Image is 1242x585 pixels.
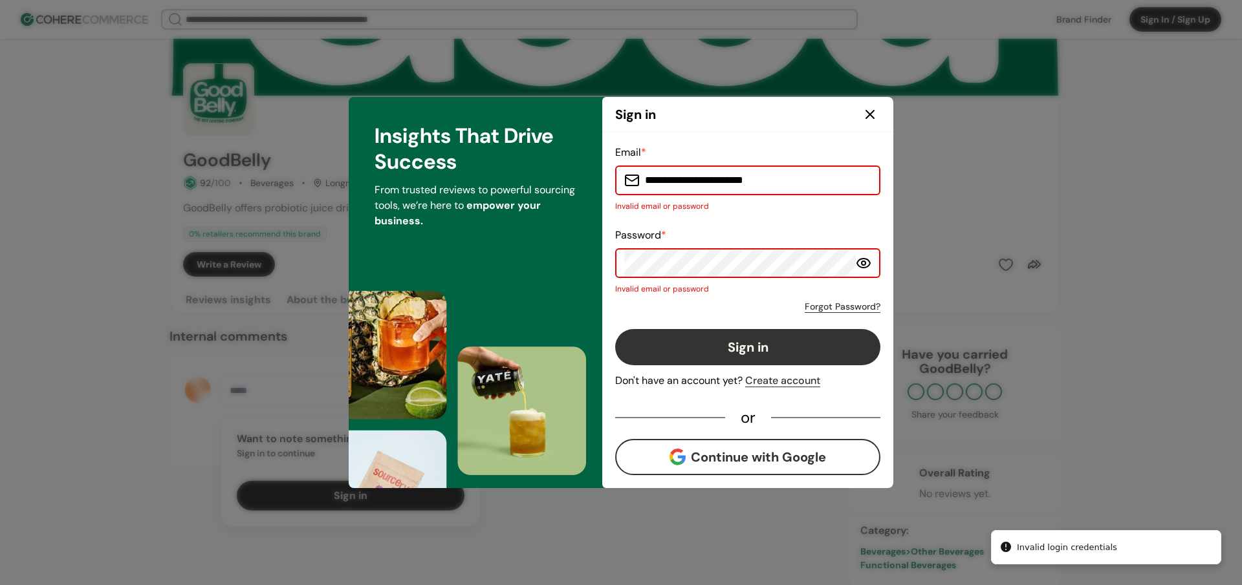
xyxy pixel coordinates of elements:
button: Sign in [615,329,880,365]
div: Don't have an account yet? [615,373,880,388]
label: Password [615,228,666,242]
p: Invalid email or password [615,200,880,212]
div: or [725,412,771,423]
h2: Sign in [615,105,656,124]
h3: Insights That Drive Success [375,123,576,175]
a: Forgot Password? [805,300,880,314]
p: Invalid email or password [615,283,880,295]
button: Continue with Google [615,439,880,475]
label: Email [615,145,646,159]
p: From trusted reviews to powerful sourcing tools, we’re here to [375,182,576,229]
div: Create account [745,373,820,388]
